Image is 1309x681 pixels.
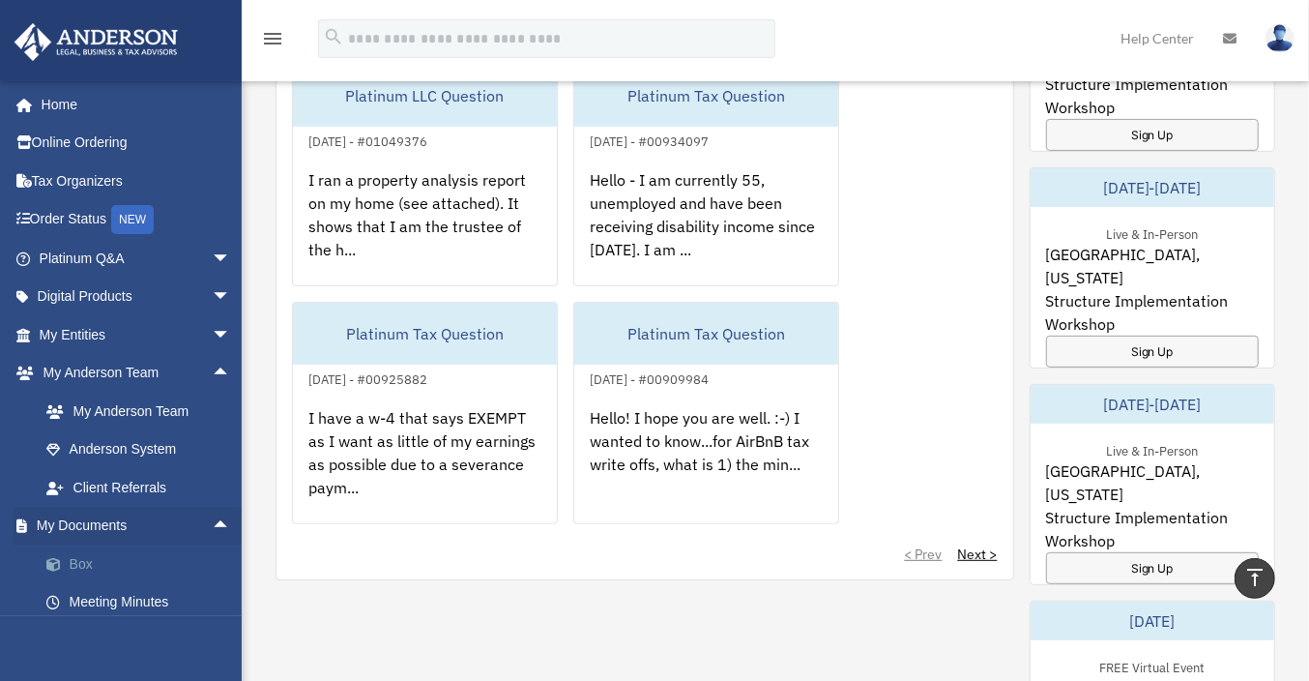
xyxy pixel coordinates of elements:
[14,239,260,278] a: Platinum Q&Aarrow_drop_down
[293,368,443,388] div: [DATE] - #00925882
[292,64,558,286] a: Platinum LLC Question[DATE] - #01049376I ran a property analysis report on my home (see attached)...
[261,27,284,50] i: menu
[1235,558,1275,599] a: vertical_align_top
[212,507,250,547] span: arrow_drop_up
[1243,566,1266,589] i: vertical_align_top
[573,64,839,286] a: Platinum Tax Question[DATE] - #00934097Hello - I am currently 55, unemployed and have been receiv...
[14,85,250,124] a: Home
[212,354,250,394] span: arrow_drop_up
[14,507,260,546] a: My Documentsarrow_drop_up
[1046,459,1260,506] span: [GEOGRAPHIC_DATA], [US_STATE]
[14,278,260,316] a: Digital Productsarrow_drop_down
[1046,243,1260,289] span: [GEOGRAPHIC_DATA], [US_STATE]
[293,153,557,304] div: I ran a property analysis report on my home (see attached). It shows that I am the trustee of the...
[1046,119,1260,151] a: Sign Up
[14,162,260,200] a: Tax Organizers
[14,200,260,240] a: Order StatusNEW
[293,391,557,542] div: I have a w-4 that says EXEMPT as I want as little of my earnings as possible due to a severance p...
[292,302,558,524] a: Platinum Tax Question[DATE] - #00925882I have a w-4 that says EXEMPT as I want as little of my ea...
[27,392,260,430] a: My Anderson Team
[1046,506,1260,552] span: Structure Implementation Workshop
[574,65,838,127] div: Platinum Tax Question
[293,303,557,365] div: Platinum Tax Question
[293,130,443,150] div: [DATE] - #01049376
[574,130,724,150] div: [DATE] - #00934097
[14,124,260,163] a: Online Ordering
[111,205,154,234] div: NEW
[1265,24,1294,52] img: User Pic
[14,354,260,393] a: My Anderson Teamarrow_drop_up
[1031,385,1275,424] div: [DATE]-[DATE]
[27,468,260,507] a: Client Referrals
[212,315,250,355] span: arrow_drop_down
[1046,289,1260,336] span: Structure Implementation Workshop
[574,391,838,542] div: Hello! I hope you are well. :-) I wanted to know...for AirBnB tax write offs, what is 1) the min...
[14,315,260,354] a: My Entitiesarrow_drop_down
[212,278,250,317] span: arrow_drop_down
[323,26,344,47] i: search
[1046,73,1260,119] span: Structure Implementation Workshop
[574,153,838,304] div: Hello - I am currently 55, unemployed and have been receiving disability income since [DATE]. I a...
[573,302,839,524] a: Platinum Tax Question[DATE] - #00909984Hello! I hope you are well. :-) I wanted to know...for Air...
[1046,336,1260,368] a: Sign Up
[1046,552,1260,584] a: Sign Up
[27,430,260,469] a: Anderson System
[1031,602,1275,640] div: [DATE]
[9,23,184,61] img: Anderson Advisors Platinum Portal
[574,368,724,388] div: [DATE] - #00909984
[261,34,284,50] a: menu
[212,239,250,279] span: arrow_drop_down
[27,545,260,583] a: Box
[958,545,998,564] a: Next >
[1091,222,1213,243] div: Live & In-Person
[27,583,260,622] a: Meeting Minutes
[1084,656,1220,676] div: FREE Virtual Event
[293,65,557,127] div: Platinum LLC Question
[574,303,838,365] div: Platinum Tax Question
[1031,168,1275,207] div: [DATE]-[DATE]
[1091,439,1213,459] div: Live & In-Person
